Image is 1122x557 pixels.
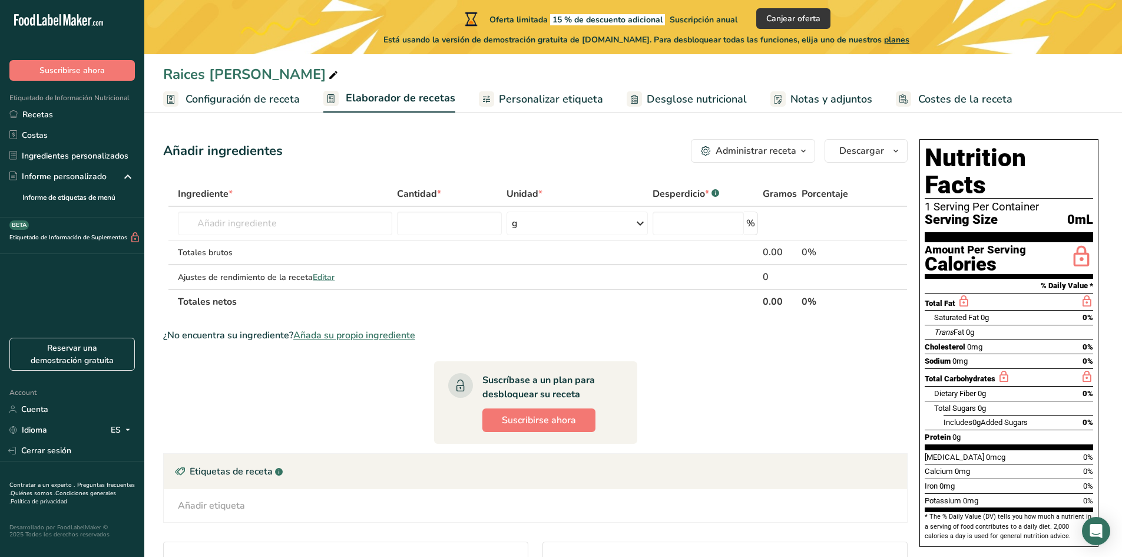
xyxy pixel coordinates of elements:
section: % Daily Value * [925,279,1093,293]
span: Saturated Fat [934,313,979,322]
span: 0% [1083,418,1093,427]
th: Totales netos [176,289,760,314]
span: Cholesterol [925,342,965,351]
span: Elaborador de recetas [346,90,455,106]
a: Política de privacidad [11,497,67,506]
span: Notas y adjuntos [790,91,872,107]
span: 15 % de descuento adicional [550,14,665,25]
span: 0% [1083,467,1093,476]
div: ES [111,423,135,437]
a: Condiciones generales . [9,489,116,506]
button: Administrar receta [691,139,815,163]
div: Totales brutos [178,246,392,259]
span: 0mL [1067,213,1093,228]
span: 0% [1083,482,1093,490]
a: Preguntas frecuentes . [9,481,135,497]
div: Desarrollado por FoodLabelMaker © 2025 Todos los derechos reservados [9,524,135,538]
span: Dietary Fiber [934,389,976,398]
span: Añada su propio ingrediente [293,328,415,342]
h1: Nutrition Facts [925,144,1093,199]
a: Reservar una demostración gratuita [9,338,135,371]
div: Administrar receta [716,144,796,158]
div: Añadir ingredientes [163,141,283,161]
a: Idioma [9,420,47,440]
span: planes [884,34,909,45]
i: Trans [934,328,954,337]
span: Unidad [507,187,542,201]
span: Configuración de receta [186,91,300,107]
span: 0mg [939,482,955,490]
span: Total Carbohydrates [925,374,995,383]
span: Gramos [763,187,797,201]
a: Contratar a un experto . [9,481,75,489]
button: Canjear oferta [756,8,830,29]
span: 0% [1083,313,1093,322]
div: 1 Serving Per Container [925,201,1093,213]
span: 0mg [955,467,970,476]
a: Configuración de receta [163,86,300,113]
div: Suscríbase a un plan para desbloquear su receta [482,373,614,401]
span: [MEDICAL_DATA] [925,453,984,462]
span: Descargar [839,144,884,158]
span: 0g [966,328,974,337]
a: Elaborador de recetas [323,85,455,113]
span: 0% [1083,357,1093,365]
div: 0 [763,270,797,284]
span: 0mcg [986,453,1005,462]
div: Etiquetas de receta [164,454,907,489]
span: Sodium [925,357,951,365]
a: Costes de la receta [896,86,1012,113]
a: Notas y adjuntos [770,86,872,113]
a: Quiénes somos . [11,489,55,497]
button: Suscribirse ahora [482,408,595,432]
span: Personalizar etiqueta [499,91,603,107]
a: Desglose nutricional [627,86,747,113]
div: g [512,216,518,230]
span: Potassium [925,496,961,505]
th: 0% [799,289,873,314]
span: 0g [981,313,989,322]
a: Personalizar etiqueta [479,86,603,113]
span: 0g [972,418,981,427]
span: Includes Added Sugars [944,418,1028,427]
div: Amount Per Serving [925,245,1026,256]
span: 0% [1083,453,1093,462]
span: Cantidad [397,187,441,201]
span: Ingrediente [178,187,233,201]
div: Calories [925,256,1026,273]
span: Costes de la receta [918,91,1012,107]
span: Editar [313,272,335,283]
th: 0.00 [760,289,799,314]
span: 0% [1083,496,1093,505]
div: 0.00 [763,245,797,259]
button: Suscribirse ahora [9,60,135,81]
span: Calcium [925,467,953,476]
span: 0g [952,433,961,441]
div: Añadir etiqueta [178,499,245,513]
span: Serving Size [925,213,998,228]
span: Está usando la versión de demostración gratuita de [DOMAIN_NAME]. Para desbloquear todas las func... [383,34,909,46]
span: Total Fat [925,299,955,308]
div: Oferta limitada [462,12,737,26]
span: 0% [1083,389,1093,398]
span: 0mg [952,357,968,365]
button: Descargar [825,139,908,163]
div: Desperdicio [653,187,719,201]
section: * The % Daily Value (DV) tells you how much a nutrient in a serving of food contributes to a dail... [925,512,1093,541]
span: Canjear oferta [766,12,820,25]
span: Suscribirse ahora [39,64,105,77]
span: Suscripción anual [670,14,737,25]
div: Ajustes de rendimiento de la receta [178,271,392,284]
span: Desglose nutricional [647,91,747,107]
div: Informe personalizado [9,170,107,183]
span: Protein [925,433,951,441]
span: 0mg [963,496,978,505]
span: Suscribirse ahora [502,413,576,427]
div: Open Intercom Messenger [1082,517,1110,545]
span: Total Sugars [934,404,976,413]
div: BETA [9,220,29,230]
span: 0g [978,389,986,398]
div: ¿No encuentra su ingrediente? [163,328,908,342]
div: 0% [802,245,871,259]
span: Iron [925,482,938,490]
